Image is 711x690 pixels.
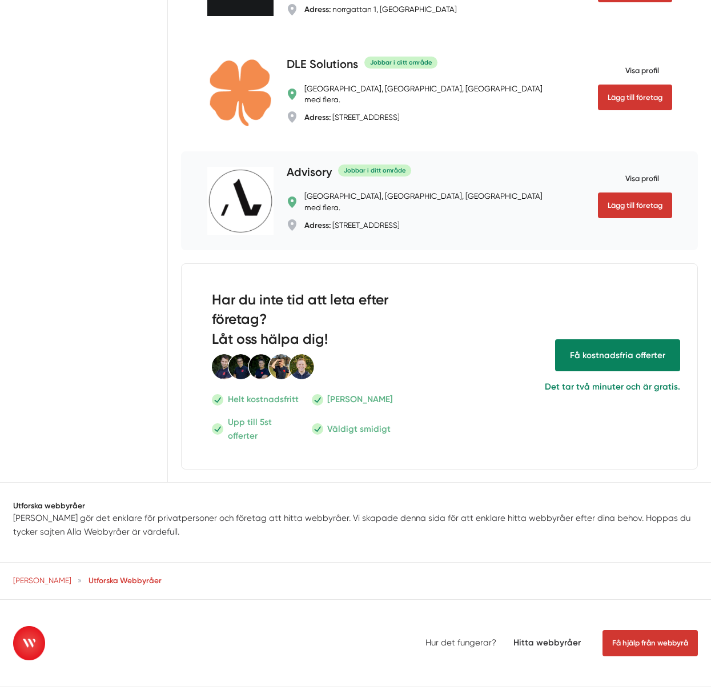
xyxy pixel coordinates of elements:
a: Hitta webbyråer [513,637,581,648]
h2: Har du inte tid att leta efter företag? Låt oss hälpa dig! [212,290,403,354]
a: Hur det fungerar? [425,637,496,648]
div: [GEOGRAPHIC_DATA], [GEOGRAPHIC_DATA], [GEOGRAPHIC_DATA] med flera. [304,83,552,105]
nav: Breadcrumb [13,575,698,586]
p: Upp till 5st offerter [228,415,303,443]
div: [GEOGRAPHIC_DATA], [GEOGRAPHIC_DATA], [GEOGRAPHIC_DATA] med flera. [304,191,552,212]
h4: Advisory [287,165,332,183]
span: Visa profil [598,165,659,192]
span: » [78,575,82,586]
div: Jobbar i ditt område [364,57,437,69]
h4: DLE Solutions [287,57,358,75]
strong: Adress: [304,5,331,14]
h1: Utforska webbyråer [13,500,698,511]
: Lägg till företag [598,85,672,110]
p: Det tar två minuter och är gratis. [463,380,680,394]
div: [STREET_ADDRESS] [304,112,400,123]
a: Utforska Webbyråer [89,576,162,585]
img: Smartproduktion Personal [212,354,315,380]
img: Advisory [207,167,274,235]
img: DLE Solutions [207,59,274,126]
strong: Adress: [304,113,331,122]
p: [PERSON_NAME] gör det enklare för privatpersoner och företag att hitta webbyråer. Vi skapade denn... [13,511,698,539]
p: [PERSON_NAME] [327,392,393,406]
span: Få hjälp [555,339,680,371]
div: norrgattan 1, [GEOGRAPHIC_DATA] [304,4,457,15]
strong: Adress: [304,220,331,230]
span: Visa profil [598,57,659,85]
span: Få hjälp från webbyrå [602,630,698,656]
p: Helt kostnadsfritt [228,392,299,406]
a: [PERSON_NAME] [13,576,71,585]
div: [STREET_ADDRESS] [304,220,400,231]
img: Logotyp Alla Webbyråer [13,626,46,660]
: Lägg till företag [598,192,672,218]
div: Jobbar i ditt område [338,165,411,176]
p: Väldigt smidigt [327,422,391,436]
